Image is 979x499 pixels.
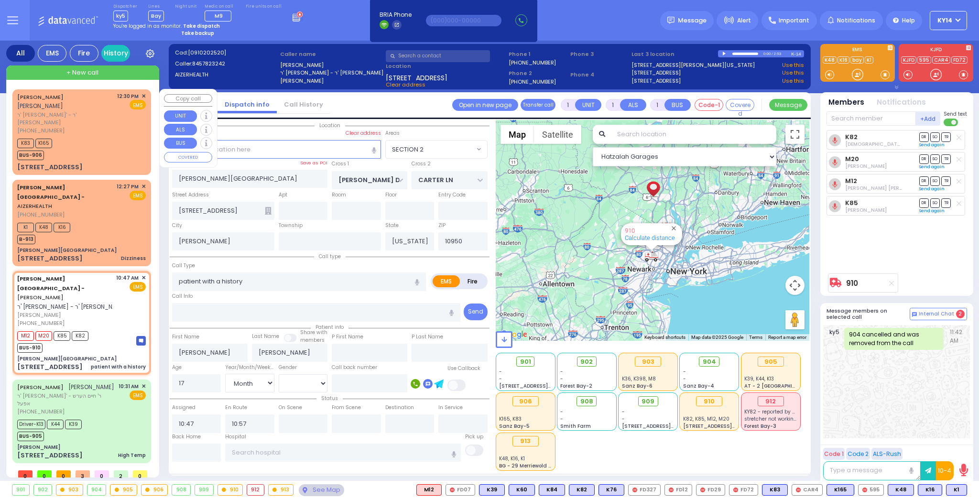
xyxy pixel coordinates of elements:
div: 913 [269,485,294,495]
span: SO [930,176,940,185]
input: Search hospital [225,444,461,462]
div: BLS [918,484,942,496]
span: - [560,368,563,375]
span: [PERSON_NAME] [17,102,63,110]
span: 10:47 AM [116,274,139,282]
span: SECTION 2 [385,140,488,158]
span: EMS [130,191,146,200]
label: ZIP [438,222,446,229]
label: Call back number [332,364,377,371]
span: ✕ [141,183,146,191]
span: K48 [35,223,52,232]
a: [STREET_ADDRESS][PERSON_NAME][US_STATE] [631,61,755,69]
img: red-radio-icon.svg [632,488,637,492]
a: [STREET_ADDRESS] [631,69,681,77]
span: DR [919,154,929,163]
div: Dizziness [121,255,146,262]
span: M20 [35,331,52,341]
label: Fire [459,275,486,287]
label: Dispatcher [113,4,137,10]
span: K16 [54,223,70,232]
a: K48 [823,56,837,64]
img: red-radio-icon.svg [733,488,738,492]
span: 12:27 PM [117,183,139,190]
span: BUS-906 [17,151,44,160]
a: Use this [782,69,804,77]
label: Areas [385,130,400,137]
div: 910 [218,485,243,495]
a: [STREET_ADDRESS] [631,77,681,85]
a: Send again [919,208,945,214]
span: K82 [72,331,88,341]
span: 0 [133,470,147,477]
label: Call Info [172,293,193,300]
span: K1 [17,223,34,232]
span: TR [941,154,951,163]
span: 0 [56,470,71,477]
span: BUS-910 [17,343,43,353]
a: History [101,45,130,62]
label: Age [172,364,182,371]
span: DR [919,198,929,207]
button: Message [769,99,807,111]
label: Gender [279,364,297,371]
label: [PHONE_NUMBER] [509,78,556,85]
label: Use Callback [447,365,480,372]
span: Forest Bay-2 [560,382,592,390]
span: AT - 2 [GEOGRAPHIC_DATA] [744,382,815,390]
span: Phone 3 [570,50,629,58]
span: [PERSON_NAME] [17,311,113,319]
span: DR [919,176,929,185]
span: ky5 [829,328,844,350]
img: Google [498,328,530,341]
div: [STREET_ADDRESS] [17,254,83,263]
img: Logo [38,14,101,26]
span: 0 [18,470,33,477]
button: Show satellite imagery [534,125,581,144]
label: EMS [820,47,895,54]
span: EMS [130,391,146,400]
span: - [560,408,563,415]
a: Call History [277,100,330,109]
label: From Scene [332,404,361,412]
a: CAR4 [932,56,950,64]
span: ר' [PERSON_NAME]' - ר' חיים הערש אפעל [17,392,115,408]
label: ר' [PERSON_NAME] - ר' [PERSON_NAME] [280,69,382,77]
span: [PHONE_NUMBER] [17,211,65,218]
label: City [172,222,182,229]
div: BLS [888,484,914,496]
div: 905 [110,485,137,495]
button: ALS-Rush [871,448,903,460]
span: Call type [314,253,346,260]
div: patient with a history [91,363,146,370]
div: K-14 [791,50,804,57]
div: 909 [195,485,213,495]
span: [PHONE_NUMBER] [17,127,65,134]
div: ARON YONA JACOBOWITZ [645,170,662,199]
a: M20 [845,155,859,163]
span: 11:42 AM [950,328,965,350]
label: Floor [385,191,397,199]
div: 903 [635,357,661,367]
span: ר' [PERSON_NAME] - ר' [PERSON_NAME] [17,303,127,311]
div: 904 [87,485,106,495]
span: SO [930,198,940,207]
span: KY82 - reported by KY83 [744,408,804,415]
div: 906 [512,396,539,407]
label: Back Home [172,433,201,441]
span: ✕ [141,382,146,391]
button: Close [669,224,678,233]
span: K165, K83 [499,415,522,423]
h5: Message members on selected call [827,308,910,320]
span: - [622,415,625,423]
a: Use this [782,61,804,69]
label: Apt [279,191,287,199]
span: TR [941,132,951,141]
span: You're logged in as monitor. [113,22,182,30]
div: Fire [70,45,98,62]
button: Send [464,304,488,320]
div: 912 [758,396,784,407]
div: Year/Month/Week/Day [225,364,274,371]
label: [PERSON_NAME] [280,61,382,69]
label: Night unit [175,4,196,10]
